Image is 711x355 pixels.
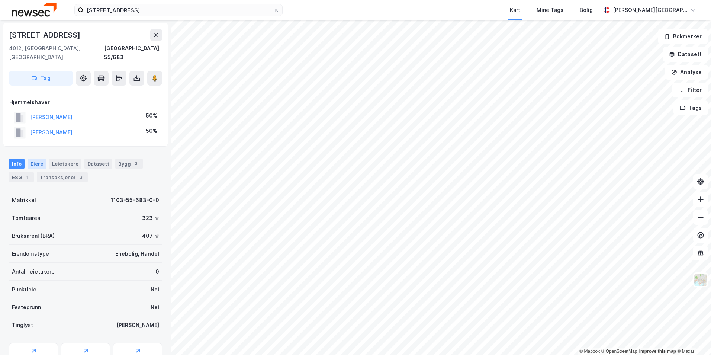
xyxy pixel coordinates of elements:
[49,159,81,169] div: Leietakere
[84,4,273,16] input: Søk på adresse, matrikkel, gårdeiere, leietakere eller personer
[151,285,159,294] div: Nei
[104,44,162,62] div: [GEOGRAPHIC_DATA], 55/683
[132,160,140,167] div: 3
[37,172,88,182] div: Transaksjoner
[9,159,25,169] div: Info
[579,349,600,354] a: Mapbox
[12,267,55,276] div: Antall leietakere
[12,249,49,258] div: Eiendomstype
[674,319,711,355] iframe: Chat Widget
[12,303,41,312] div: Festegrunn
[580,6,593,15] div: Bolig
[665,65,708,80] button: Analyse
[9,44,104,62] div: 4012, [GEOGRAPHIC_DATA], [GEOGRAPHIC_DATA]
[510,6,520,15] div: Kart
[601,349,637,354] a: OpenStreetMap
[142,214,159,223] div: 323 ㎡
[12,3,57,16] img: newsec-logo.f6e21ccffca1b3a03d2d.png
[9,98,162,107] div: Hjemmelshaver
[146,111,157,120] div: 50%
[9,71,73,86] button: Tag
[12,321,33,330] div: Tinglyst
[23,173,31,181] div: 1
[673,100,708,115] button: Tags
[12,285,36,294] div: Punktleie
[28,159,46,169] div: Eiere
[77,173,85,181] div: 3
[12,231,55,240] div: Bruksareal (BRA)
[639,349,676,354] a: Improve this map
[537,6,563,15] div: Mine Tags
[151,303,159,312] div: Nei
[12,196,36,205] div: Matrikkel
[155,267,159,276] div: 0
[146,127,157,135] div: 50%
[111,196,159,205] div: 1103-55-683-0-0
[663,47,708,62] button: Datasett
[9,172,34,182] div: ESG
[672,83,708,97] button: Filter
[115,159,143,169] div: Bygg
[115,249,159,258] div: Enebolig, Handel
[674,319,711,355] div: Kontrollprogram for chat
[658,29,708,44] button: Bokmerker
[12,214,42,223] div: Tomteareal
[694,273,708,287] img: Z
[9,29,82,41] div: [STREET_ADDRESS]
[84,159,112,169] div: Datasett
[142,231,159,240] div: 407 ㎡
[613,6,687,15] div: [PERSON_NAME][GEOGRAPHIC_DATA]
[116,321,159,330] div: [PERSON_NAME]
